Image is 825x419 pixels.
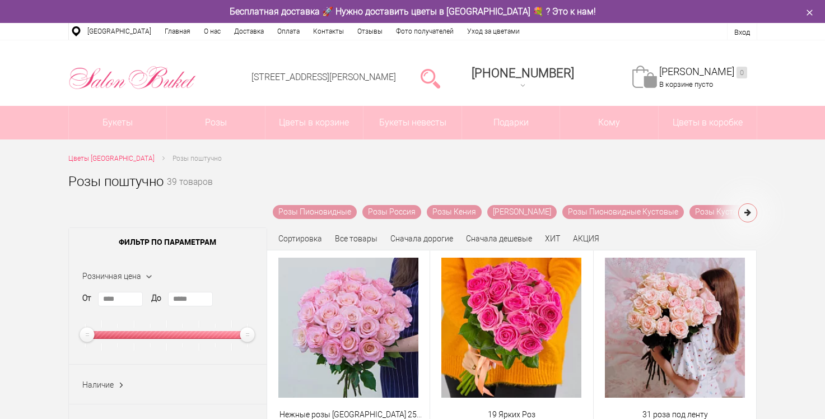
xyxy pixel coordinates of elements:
[81,23,158,40] a: [GEOGRAPHIC_DATA]
[278,258,418,398] img: Нежные розы Эквадор 25 шт
[82,380,114,389] span: Наличие
[487,205,557,219] a: [PERSON_NAME]
[68,171,164,192] h1: Розы поштучно
[335,234,377,243] a: Все товары
[167,106,265,139] a: Розы
[271,23,306,40] a: Оплата
[278,234,322,243] span: Сортировка
[82,292,91,304] label: От
[68,63,197,92] img: Цветы Нижний Новгород
[659,66,747,78] a: [PERSON_NAME]
[69,106,167,139] a: Букеты
[273,205,357,219] a: Розы Пионовидные
[251,72,396,82] a: [STREET_ADDRESS][PERSON_NAME]
[390,234,453,243] a: Сначала дорогие
[573,234,599,243] a: АКЦИЯ
[562,205,684,219] a: Розы Пионовидные Кустовые
[197,23,227,40] a: О нас
[265,106,363,139] a: Цветы в корзине
[363,106,462,139] a: Букеты невесты
[68,153,155,165] a: Цветы [GEOGRAPHIC_DATA]
[69,228,267,256] span: Фильтр по параметрам
[560,106,658,139] span: Кому
[167,178,213,205] small: 39 товаров
[689,205,758,219] a: Розы Кустовые
[545,234,560,243] a: ХИТ
[441,258,581,398] img: 19 Ярких Роз
[68,155,155,162] span: Цветы [GEOGRAPHIC_DATA]
[472,66,574,80] span: [PHONE_NUMBER]
[460,23,526,40] a: Уход за цветами
[389,23,460,40] a: Фото получателей
[466,234,532,243] a: Сначала дешевые
[82,272,141,281] span: Розничная цена
[227,23,271,40] a: Доставка
[737,67,747,78] ins: 0
[427,205,482,219] a: Розы Кения
[462,106,560,139] a: Подарки
[605,258,745,398] img: 31 роза под ленту
[306,23,351,40] a: Контакты
[60,6,766,17] div: Бесплатная доставка 🚀 Нужно доставить цветы в [GEOGRAPHIC_DATA] 💐 ? Это к нам!
[173,155,222,162] span: Розы поштучно
[659,106,757,139] a: Цветы в коробке
[465,62,581,94] a: [PHONE_NUMBER]
[151,292,161,304] label: До
[362,205,421,219] a: Розы Россия
[351,23,389,40] a: Отзывы
[734,28,750,36] a: Вход
[158,23,197,40] a: Главная
[659,80,713,89] span: В корзине пусто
